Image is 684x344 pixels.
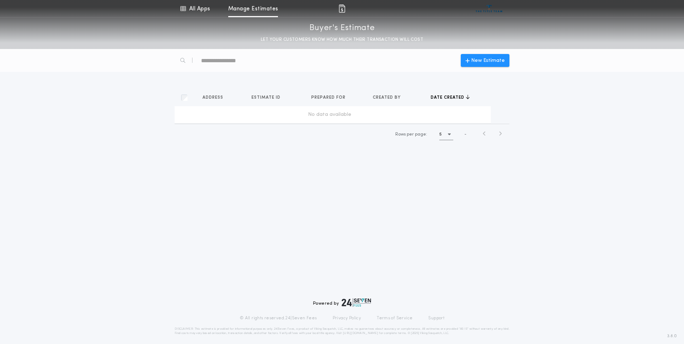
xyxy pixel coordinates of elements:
[464,131,466,138] span: -
[202,94,229,101] button: Address
[471,57,505,64] span: New Estimate
[202,95,225,100] span: Address
[342,298,371,307] img: logo
[251,94,286,101] button: Estimate ID
[240,315,317,321] p: © All rights reserved. 24|Seven Fees
[667,333,677,339] span: 3.8.0
[311,95,347,100] span: Prepared for
[333,315,361,321] a: Privacy Policy
[476,5,503,12] img: vs-icon
[439,129,453,140] button: 5
[251,95,282,100] span: Estimate ID
[431,94,470,101] button: Date created
[309,23,375,34] p: Buyer's Estimate
[373,94,406,101] button: Created by
[461,54,509,67] button: New Estimate
[373,95,402,100] span: Created by
[177,111,482,118] div: No data available
[439,131,442,138] h1: 5
[377,315,412,321] a: Terms of Service
[395,132,427,137] span: Rows per page:
[175,327,509,335] p: DISCLAIMER: This estimate is provided for informational purposes only. 24|Seven Fees, a product o...
[431,95,466,100] span: Date created
[338,4,346,13] img: img
[313,298,371,307] div: Powered by
[343,332,378,335] a: [URL][DOMAIN_NAME]
[428,315,444,321] a: Support
[254,36,430,43] p: LET YOUR CUSTOMERS KNOW HOW MUCH THEIR TRANSACTION WILL COST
